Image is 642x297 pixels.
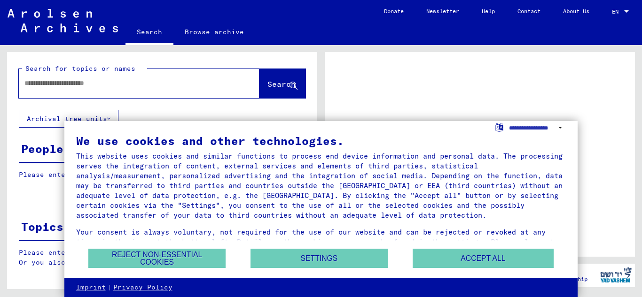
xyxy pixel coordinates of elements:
[113,283,172,292] a: Privacy Policy
[259,69,305,98] button: Search
[251,249,388,268] button: Settings
[76,283,106,292] a: Imprint
[21,218,63,235] div: Topics
[125,21,173,45] a: Search
[19,110,118,128] button: Archival tree units
[612,8,622,15] span: EN
[76,151,566,220] div: This website uses cookies and similar functions to process end device information and personal da...
[173,21,255,43] a: Browse archive
[76,227,566,257] div: Your consent is always voluntary, not required for the use of our website and can be rejected or ...
[19,170,305,180] p: Please enter a search term or set filters to get results.
[413,249,554,268] button: Accept all
[25,64,135,73] mat-label: Search for topics or names
[19,248,305,267] p: Please enter a search term or set filters to get results. Or you also can browse the manually.
[21,140,63,157] div: People
[598,263,634,287] img: yv_logo.png
[8,9,118,32] img: Arolsen_neg.svg
[88,249,226,268] button: Reject non-essential cookies
[76,135,566,146] div: We use cookies and other technologies.
[267,79,296,89] span: Search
